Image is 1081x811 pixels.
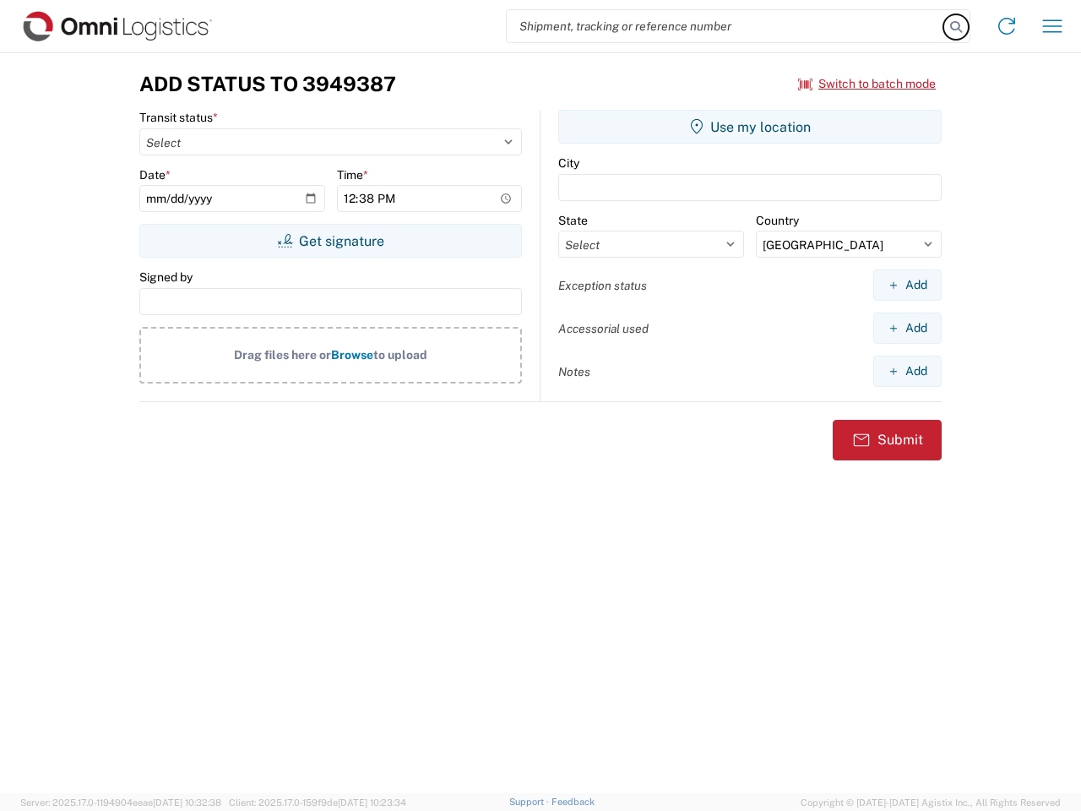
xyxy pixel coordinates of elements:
a: Support [509,797,551,807]
input: Shipment, tracking or reference number [507,10,944,42]
label: Signed by [139,269,193,285]
span: Copyright © [DATE]-[DATE] Agistix Inc., All Rights Reserved [801,795,1061,810]
label: Date [139,167,171,182]
button: Use my location [558,110,942,144]
span: Client: 2025.17.0-159f9de [229,797,406,808]
a: Feedback [551,797,595,807]
label: Time [337,167,368,182]
span: Server: 2025.17.0-1194904eeae [20,797,221,808]
span: [DATE] 10:23:34 [338,797,406,808]
label: Transit status [139,110,218,125]
label: State [558,213,588,228]
span: Drag files here or [234,348,331,362]
label: Accessorial used [558,321,649,336]
span: Browse [331,348,373,362]
h3: Add Status to 3949387 [139,72,396,96]
label: Country [756,213,799,228]
label: Notes [558,364,590,379]
button: Add [873,269,942,301]
button: Submit [833,420,942,460]
label: Exception status [558,278,647,293]
span: to upload [373,348,427,362]
button: Add [873,356,942,387]
span: [DATE] 10:32:38 [153,797,221,808]
button: Get signature [139,224,522,258]
label: City [558,155,579,171]
button: Switch to batch mode [798,70,936,98]
button: Add [873,313,942,344]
